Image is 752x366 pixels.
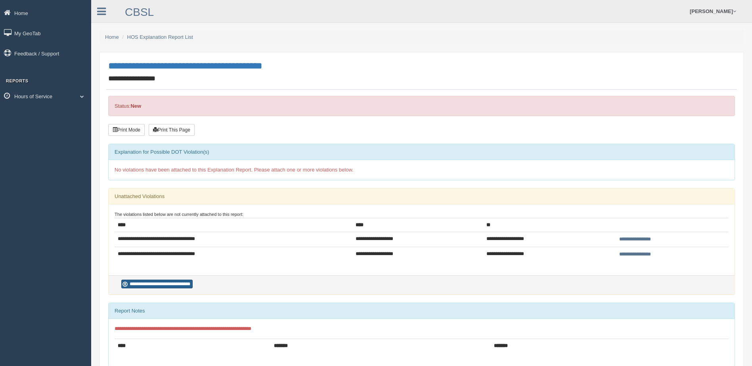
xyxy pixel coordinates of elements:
a: HOS Explanation Report List [127,34,193,40]
a: CBSL [125,6,154,18]
strong: New [130,103,141,109]
button: Print Mode [108,124,145,136]
div: Unattached Violations [109,189,735,204]
button: Print This Page [149,124,195,136]
a: Home [105,34,119,40]
span: No violations have been attached to this Explanation Report. Please attach one or more violations... [115,167,354,173]
div: Report Notes [109,303,735,319]
small: The violations listed below are not currently attached to this report: [115,212,243,217]
div: Explanation for Possible DOT Violation(s) [109,144,735,160]
div: Status: [108,96,735,116]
